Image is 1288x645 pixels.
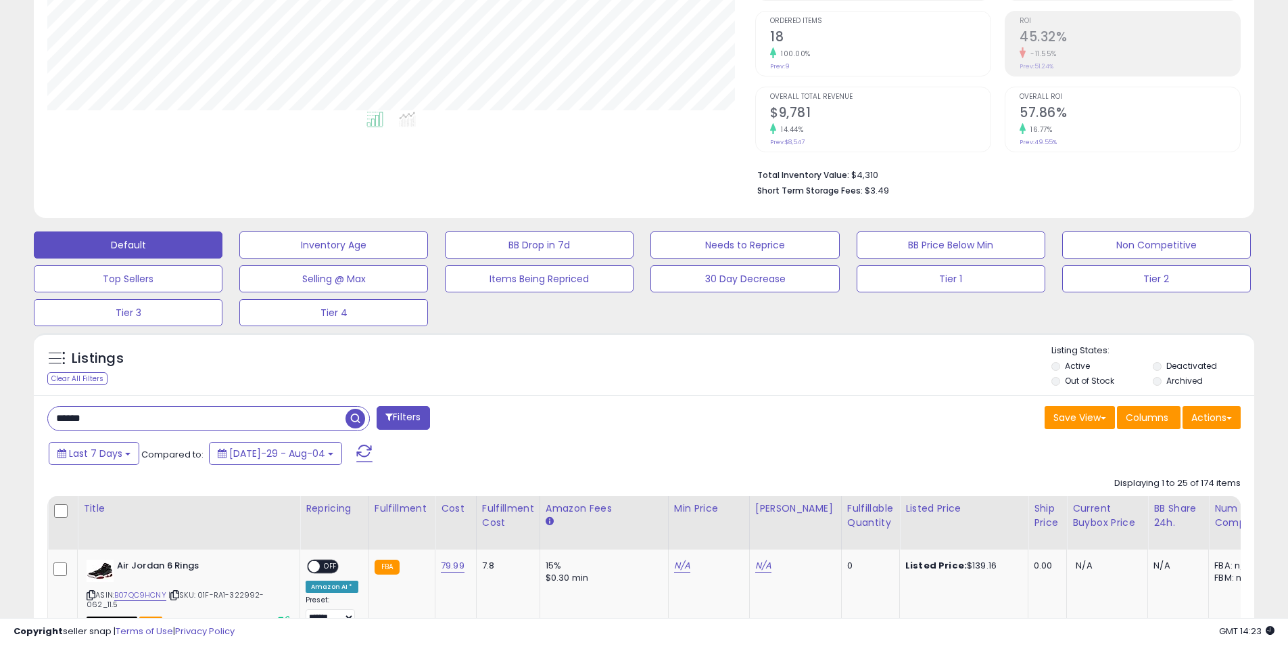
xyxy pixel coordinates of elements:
button: Columns [1117,406,1180,429]
div: Current Buybox Price [1072,502,1142,530]
button: Tier 2 [1062,265,1251,292]
span: Overall ROI [1020,93,1240,101]
small: Prev: 51.24% [1020,62,1053,70]
div: [PERSON_NAME] [755,502,836,516]
strong: Copyright [14,625,63,638]
div: Fulfillment [375,502,429,516]
button: BB Price Below Min [857,231,1045,259]
span: Last 7 Days [69,447,122,460]
small: 100.00% [776,49,811,59]
b: Listed Price: [905,559,967,572]
img: 41aHoEp3BOL._SL40_.jpg [87,560,114,582]
a: N/A [674,559,690,573]
div: Amazon AI * [306,581,358,593]
span: Compared to: [141,448,204,461]
span: ROI [1020,18,1240,25]
div: 0 [847,560,889,572]
div: ASIN: [87,560,289,626]
small: 16.77% [1026,125,1052,135]
div: Fulfillment Cost [482,502,534,530]
small: Prev: $8,547 [770,138,805,146]
p: Listing States: [1051,344,1254,357]
button: Tier 4 [239,299,428,326]
div: Num of Comp. [1214,502,1264,530]
div: Repricing [306,502,363,516]
label: Deactivated [1166,360,1217,372]
a: B07QC9HCNY [114,590,166,601]
span: 2025-08-12 14:23 GMT [1219,625,1274,638]
button: Selling @ Max [239,265,428,292]
span: | SKU: 01F-RA1-322992-062_11.5 [87,590,264,610]
a: Terms of Use [116,625,173,638]
div: seller snap | | [14,625,235,638]
div: Amazon Fees [546,502,663,516]
span: N/A [1076,559,1092,572]
span: OFF [320,561,341,573]
div: Title [83,502,294,516]
h2: 45.32% [1020,29,1240,47]
div: Cost [441,502,471,516]
h5: Listings [72,349,124,368]
div: BB Share 24h. [1153,502,1203,530]
button: Inventory Age [239,231,428,259]
h2: 18 [770,29,991,47]
button: 30 Day Decrease [650,265,839,292]
div: $0.30 min [546,572,658,584]
button: Actions [1183,406,1241,429]
button: Items Being Repriced [445,265,634,292]
b: Air Jordan 6 Rings [117,560,281,576]
div: Displaying 1 to 25 of 174 items [1114,477,1241,490]
div: 15% [546,560,658,572]
label: Out of Stock [1065,375,1114,386]
small: 14.44% [776,125,803,135]
button: Non Competitive [1062,231,1251,259]
button: Filters [377,406,429,430]
a: 79.99 [441,559,464,573]
div: N/A [1153,560,1198,572]
div: Preset: [306,596,358,626]
span: Overall Total Revenue [770,93,991,101]
div: Listed Price [905,502,1022,516]
h2: $9,781 [770,105,991,123]
div: $139.16 [905,560,1018,572]
small: Prev: 9 [770,62,790,70]
div: Ship Price [1034,502,1061,530]
div: FBM: n/a [1214,572,1259,584]
a: N/A [755,559,771,573]
button: Last 7 Days [49,442,139,465]
a: Privacy Policy [175,625,235,638]
div: 7.8 [482,560,529,572]
button: Save View [1045,406,1115,429]
button: Default [34,231,222,259]
button: [DATE]-29 - Aug-04 [209,442,342,465]
button: Tier 1 [857,265,1045,292]
li: $4,310 [757,166,1231,182]
button: Top Sellers [34,265,222,292]
label: Archived [1166,375,1203,386]
div: FBA: n/a [1214,560,1259,572]
span: $3.49 [865,184,889,197]
label: Active [1065,360,1090,372]
small: Amazon Fees. [546,516,554,528]
small: Prev: 49.55% [1020,138,1057,146]
span: Columns [1126,411,1168,424]
small: -11.55% [1026,49,1057,59]
div: Min Price [674,502,744,516]
div: Clear All Filters [47,372,108,385]
small: FBA [375,560,400,575]
div: 0.00 [1034,560,1056,572]
div: Fulfillable Quantity [847,502,894,530]
button: BB Drop in 7d [445,231,634,259]
b: Total Inventory Value: [757,169,849,181]
span: Ordered Items [770,18,991,25]
button: Needs to Reprice [650,231,839,259]
button: Tier 3 [34,299,222,326]
b: Short Term Storage Fees: [757,185,863,196]
span: [DATE]-29 - Aug-04 [229,447,325,460]
h2: 57.86% [1020,105,1240,123]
